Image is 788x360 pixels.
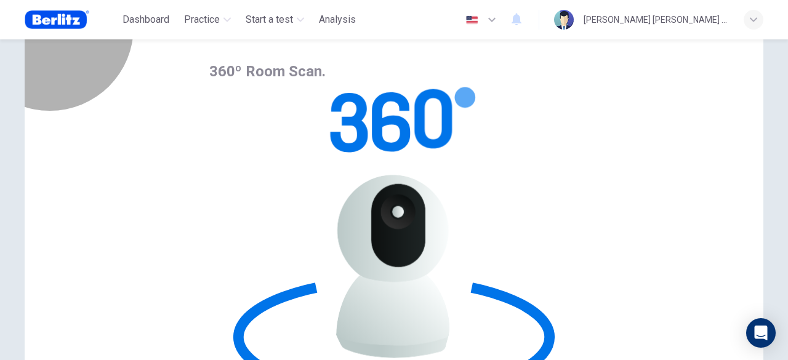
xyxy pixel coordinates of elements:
button: Start a test [241,9,309,31]
button: Dashboard [118,9,174,31]
button: Analysis [314,9,361,31]
span: Practice [184,12,220,27]
span: Dashboard [123,12,169,27]
div: Open Intercom Messenger [746,318,776,348]
span: 360º Room Scan. [209,63,326,80]
div: You need a license to access this content [314,9,361,31]
button: Practice [179,9,236,31]
img: Profile picture [554,10,574,30]
a: Berlitz Brasil logo [25,7,118,32]
div: [PERSON_NAME] [PERSON_NAME] DO [PERSON_NAME] [584,12,729,27]
img: Berlitz Brasil logo [25,7,89,32]
span: Analysis [319,12,356,27]
span: Start a test [246,12,293,27]
img: en [464,15,480,25]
